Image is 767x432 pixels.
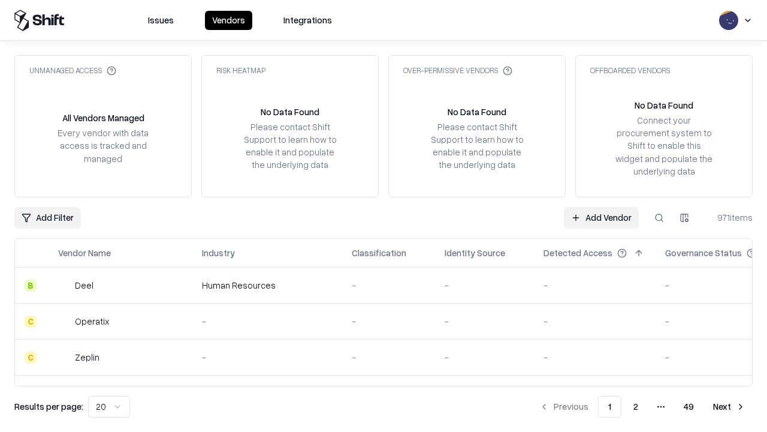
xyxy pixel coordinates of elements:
[445,247,505,259] div: Identity Source
[665,247,742,259] div: Governance Status
[53,127,153,164] div: Every vendor with data access is tracked and managed
[427,121,527,172] div: Please contact Shift Support to learn how to enable it and populate the underlying data
[75,351,99,364] div: Zeplin
[14,400,83,413] p: Results per page:
[58,316,70,328] img: Operatix
[564,207,639,229] a: Add Vendor
[240,121,340,172] div: Please contact Shift Support to learn how to enable it and populate the underlying data
[75,315,109,328] div: Operatix
[624,396,648,418] button: 2
[261,106,319,118] div: No Data Found
[14,207,81,229] button: Add Filter
[202,351,333,364] div: -
[674,396,703,418] button: 49
[202,315,333,328] div: -
[543,247,612,259] div: Detected Access
[141,11,181,30] button: Issues
[532,396,753,418] nav: pagination
[590,65,670,76] div: Offboarded Vendors
[706,396,753,418] button: Next
[29,65,116,76] div: Unmanaged Access
[352,279,425,292] div: -
[75,279,93,292] div: Deel
[216,65,265,76] div: Risk Heatmap
[25,352,37,364] div: C
[543,351,646,364] div: -
[598,396,621,418] button: 1
[614,114,714,178] div: Connect your procurement system to Shift to enable this widget and populate the underlying data
[445,351,524,364] div: -
[543,315,646,328] div: -
[352,351,425,364] div: -
[403,65,512,76] div: Over-Permissive Vendors
[25,316,37,328] div: C
[205,11,252,30] button: Vendors
[58,280,70,292] img: Deel
[352,247,406,259] div: Classification
[276,11,339,30] button: Integrations
[448,106,506,118] div: No Data Found
[705,211,753,224] div: 971 items
[445,315,524,328] div: -
[62,112,144,124] div: All Vendors Managed
[543,279,646,292] div: -
[635,99,693,112] div: No Data Found
[58,247,111,259] div: Vendor Name
[58,352,70,364] img: Zeplin
[202,279,333,292] div: Human Resources
[202,247,235,259] div: Industry
[352,315,425,328] div: -
[25,280,37,292] div: B
[445,279,524,292] div: -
